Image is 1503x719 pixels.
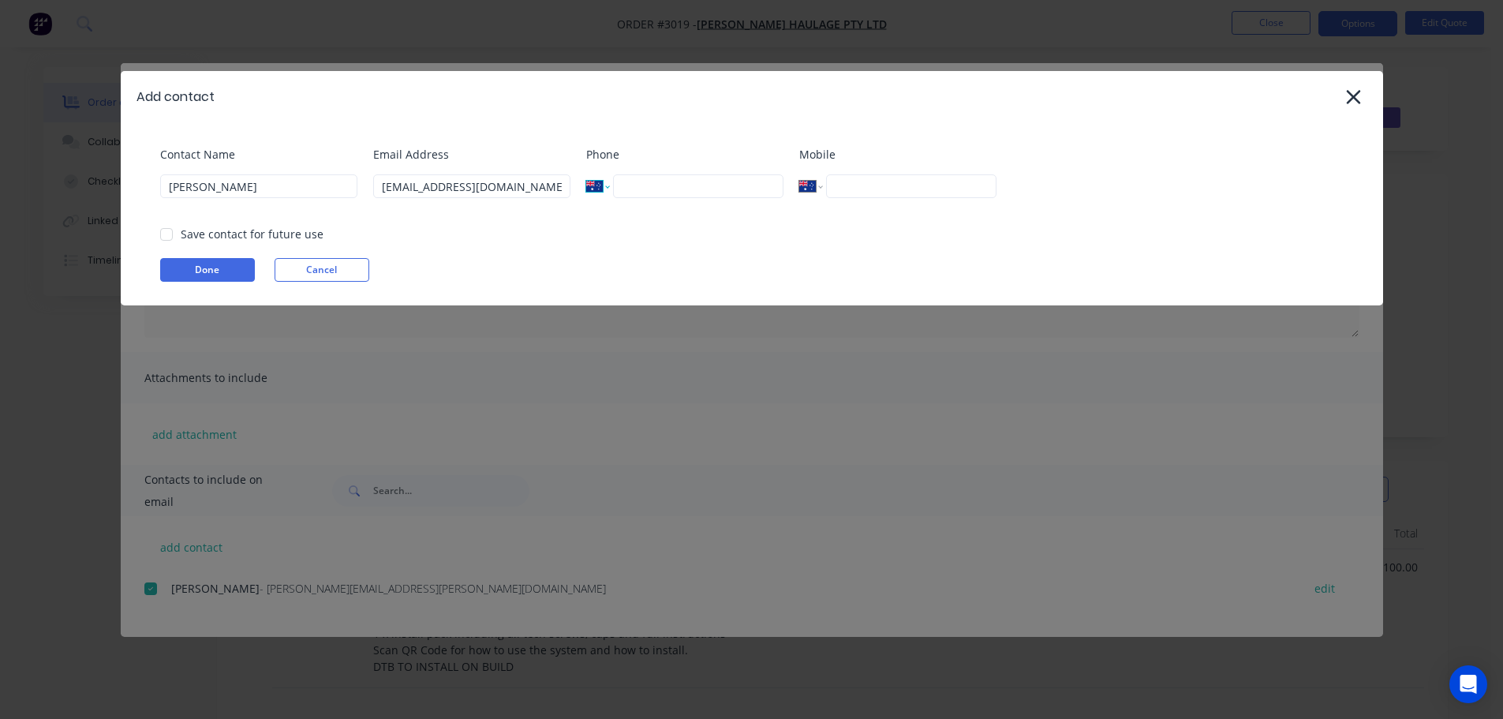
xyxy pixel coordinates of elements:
[160,146,357,163] label: Contact Name
[275,258,369,282] button: Cancel
[373,146,570,163] label: Email Address
[160,258,255,282] button: Done
[1449,665,1487,703] div: Open Intercom Messenger
[799,146,996,163] label: Mobile
[136,88,215,107] div: Add contact
[586,146,783,163] label: Phone
[181,226,323,242] div: Save contact for future use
